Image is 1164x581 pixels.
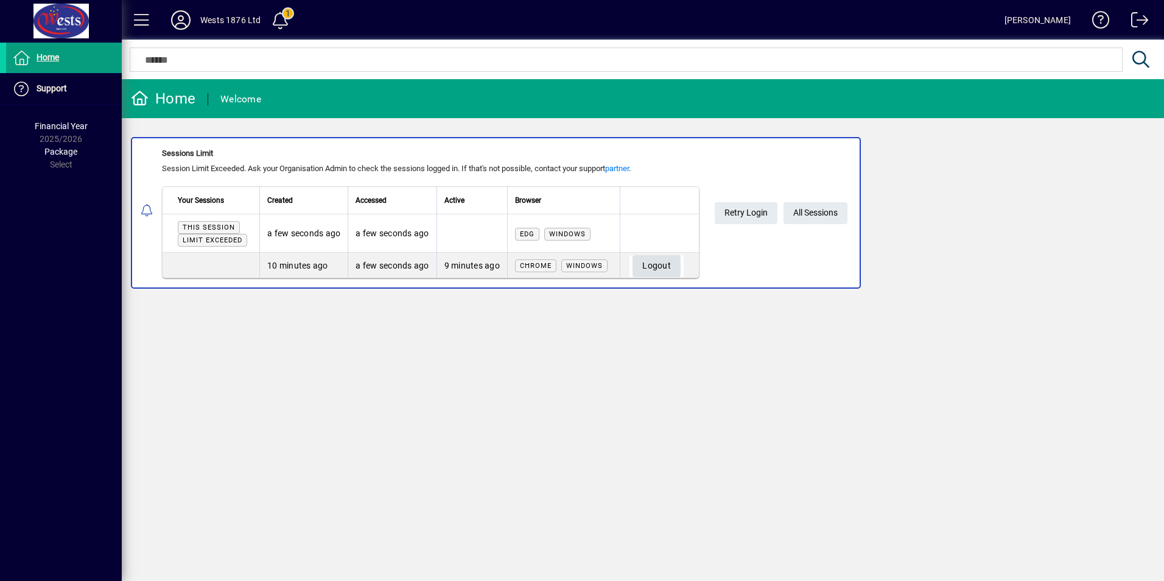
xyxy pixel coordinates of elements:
[633,255,681,277] button: Logout
[724,203,768,223] span: Retry Login
[1004,10,1071,30] div: [PERSON_NAME]
[44,147,77,157] span: Package
[37,52,59,62] span: Home
[267,194,293,207] span: Created
[37,83,67,93] span: Support
[183,236,242,244] span: Limit exceeded
[356,194,387,207] span: Accessed
[715,202,777,224] button: Retry Login
[131,89,195,108] div: Home
[162,163,699,175] div: Session Limit Exceeded. Ask your Organisation Admin to check the sessions logged in. If that's no...
[183,224,235,231] span: This session
[348,214,436,253] td: a few seconds ago
[348,253,436,278] td: a few seconds ago
[35,121,88,131] span: Financial Year
[549,230,586,238] span: Windows
[1122,2,1149,42] a: Logout
[605,164,629,173] a: partner
[436,253,507,278] td: 9 minutes ago
[784,202,847,224] a: All Sessions
[259,253,348,278] td: 10 minutes ago
[520,230,535,238] span: Edg
[6,74,122,104] a: Support
[122,137,1164,289] app-alert-notification-menu-item: Sessions Limit
[520,262,552,270] span: Chrome
[178,194,224,207] span: Your Sessions
[161,9,200,31] button: Profile
[515,194,541,207] span: Browser
[793,203,838,223] span: All Sessions
[444,194,465,207] span: Active
[220,90,261,109] div: Welcome
[566,262,603,270] span: Windows
[1083,2,1110,42] a: Knowledge Base
[162,147,699,160] div: Sessions Limit
[200,10,261,30] div: Wests 1876 Ltd
[259,214,348,253] td: a few seconds ago
[642,256,671,276] span: Logout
